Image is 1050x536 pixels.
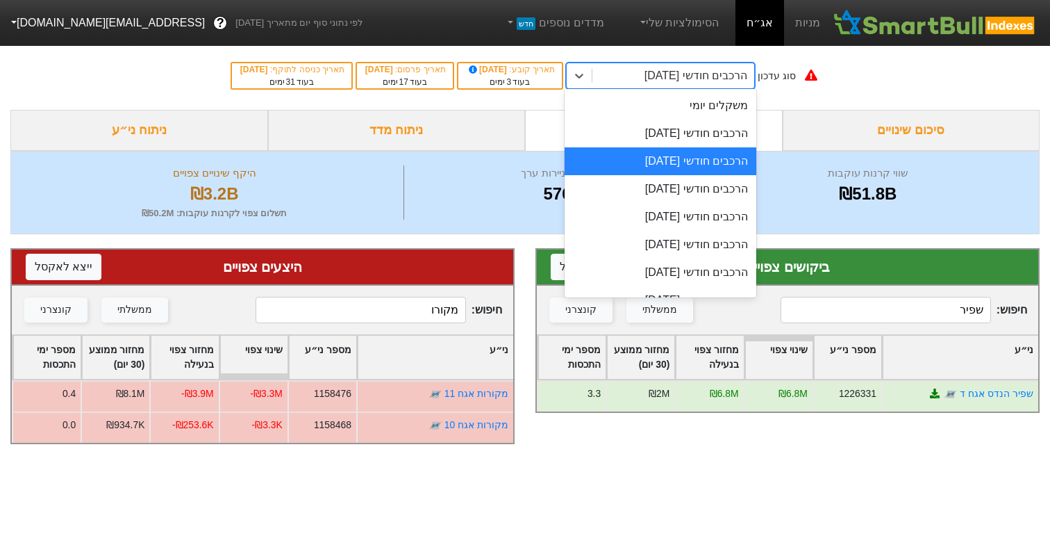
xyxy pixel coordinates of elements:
img: tase link [428,419,442,432]
div: הרכבים חודשי [DATE] [565,231,756,259]
div: 0.4 [62,387,76,401]
div: בעוד ימים [364,76,446,88]
div: -₪3.9M [181,387,214,401]
div: הרכבים חודשי [DATE] [565,259,756,286]
a: מקורות אגח 10 [444,419,508,430]
div: ניתוח ני״ע [10,110,268,151]
div: 1158468 [314,418,351,432]
button: ממשלתי [626,298,693,323]
div: Toggle SortBy [745,336,812,379]
button: קונצרני [24,298,87,323]
div: 576 [408,181,706,206]
div: תאריך קובע : [465,63,555,76]
div: היצעים צפויים [26,257,499,277]
div: קונצרני [40,302,72,318]
span: חדש [517,17,535,30]
div: סוג עדכון [758,69,796,83]
div: Toggle SortBy [814,336,881,379]
span: 17 [399,77,408,87]
div: ממשלתי [117,302,152,318]
div: -₪3.3M [250,387,283,401]
div: ₪3.2B [28,181,400,206]
span: [DATE] [365,65,395,74]
img: tase link [944,387,958,401]
div: Toggle SortBy [13,336,81,379]
span: חיפוש : [781,297,1027,323]
span: לפי נתוני סוף יום מתאריך [DATE] [235,16,362,30]
button: ממשלתי [101,298,168,323]
div: Toggle SortBy [289,336,356,379]
button: קונצרני [549,298,612,323]
div: ממשלתי [642,302,677,318]
span: 31 [286,77,295,87]
div: ביקושים צפויים [551,257,1024,277]
div: הרכבים חודשי [DATE] [565,175,756,203]
span: [DATE] [240,65,270,74]
div: Toggle SortBy [220,336,287,379]
a: מדדים נוספיםחדש [499,9,610,37]
div: בעוד ימים [465,76,555,88]
div: Toggle SortBy [883,336,1038,379]
div: ₪2M [649,387,669,401]
div: Toggle SortBy [676,336,743,379]
input: 144 רשומות... [781,297,990,323]
div: 1226331 [839,387,876,401]
div: ₪51.8B [715,181,1022,206]
div: מספר ניירות ערך [408,165,706,181]
div: הרכבים חודשי [DATE] [565,120,756,147]
div: הרכבים חודשי [DATE] [565,147,756,175]
div: Toggle SortBy [358,336,513,379]
div: ביקושים והיצעים צפויים [525,110,783,151]
div: ניתוח מדד [268,110,526,151]
div: 0.0 [62,418,76,432]
div: -₪3.3K [252,418,283,432]
div: Toggle SortBy [607,336,674,379]
span: ? [217,14,224,33]
img: SmartBull [831,9,1039,37]
div: שווי קרנות עוקבות [715,165,1022,181]
img: tase link [428,387,442,401]
button: ייצא לאקסל [551,254,626,280]
div: Toggle SortBy [82,336,149,379]
a: הסימולציות שלי [632,9,725,37]
div: תשלום צפוי לקרנות עוקבות : ₪50.2M [28,206,400,220]
a: מקורות אגח 11 [444,388,508,399]
div: הרכבים חודשי [DATE] [565,286,756,314]
div: -₪253.6K [172,418,214,432]
button: ייצא לאקסל [26,254,101,280]
div: Toggle SortBy [151,336,218,379]
div: סיכום שינויים [783,110,1040,151]
span: [DATE] [467,65,510,74]
div: ₪934.7K [106,418,144,432]
div: Toggle SortBy [538,336,606,379]
div: הרכבים חודשי [DATE] [565,203,756,231]
a: שפיר הנדס אגח ד [960,388,1033,399]
div: ₪6.8M [778,387,808,401]
div: ₪6.8M [710,387,739,401]
span: חיפוש : [256,297,502,323]
div: תאריך כניסה לתוקף : [239,63,344,76]
input: 432 רשומות... [256,297,465,323]
div: משקלים יומי [565,92,756,120]
div: קונצרני [565,302,597,318]
div: 1158476 [314,387,351,401]
div: תאריך פרסום : [364,63,446,76]
div: הרכבים חודשי [DATE] [644,67,747,84]
span: 3 [506,77,511,87]
div: היקף שינויים צפויים [28,165,400,181]
div: ₪8.1M [116,387,145,401]
div: בעוד ימים [239,76,344,88]
div: 3.3 [587,387,601,401]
